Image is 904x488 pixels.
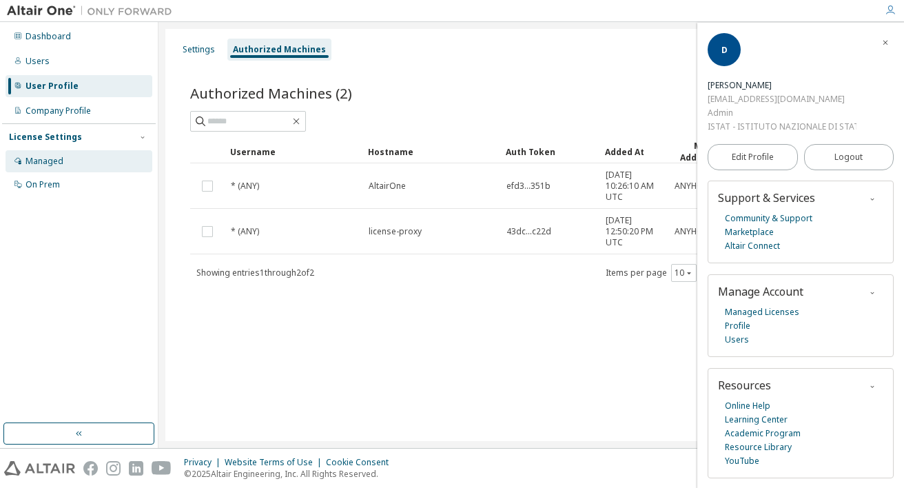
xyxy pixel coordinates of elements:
span: Authorized Machines (2) [190,83,352,103]
span: Edit Profile [732,152,774,163]
a: YouTube [725,454,759,468]
div: Domenico Aprile [708,79,856,92]
span: Support & Services [718,190,815,205]
span: 43dc...c22d [506,226,551,237]
a: Edit Profile [708,144,798,170]
span: [DATE] 10:26:10 AM UTC [606,170,662,203]
div: User Profile [25,81,79,92]
a: Altair Connect [725,239,780,253]
div: Managed [25,156,63,167]
img: facebook.svg [83,461,98,476]
span: Items per page [606,264,697,282]
span: D [721,44,728,56]
div: Website Terms of Use [225,457,326,468]
div: [EMAIL_ADDRESS][DOMAIN_NAME] [708,92,856,106]
img: youtube.svg [152,461,172,476]
a: Community & Support [725,212,812,225]
img: altair_logo.svg [4,461,75,476]
span: AltairOne [369,181,406,192]
a: Profile [725,319,750,333]
div: Privacy [184,457,225,468]
span: ANYHOST [675,181,714,192]
div: License Settings [9,132,82,143]
img: Altair One [7,4,179,18]
div: Username [230,141,357,163]
img: linkedin.svg [129,461,143,476]
a: Managed Licenses [725,305,799,319]
div: On Prem [25,179,60,190]
span: efd3...351b [506,181,551,192]
a: Resource Library [725,440,792,454]
button: 10 [675,267,693,278]
div: Cookie Consent [326,457,397,468]
div: MAC Addresses [674,140,732,163]
span: Resources [718,378,771,393]
span: ANYHOST [675,226,714,237]
div: ISTAT - ISTITUTO NAZIONALE DI STATISTICA [708,120,856,134]
div: Auth Token [506,141,594,163]
a: Users [725,333,749,347]
div: Added At [605,141,663,163]
span: Showing entries 1 through 2 of 2 [196,267,314,278]
div: Company Profile [25,105,91,116]
div: Settings [183,44,215,55]
span: Logout [834,150,863,164]
a: Marketplace [725,225,774,239]
span: * (ANY) [231,181,259,192]
img: instagram.svg [106,461,121,476]
div: Hostname [368,141,495,163]
a: Online Help [725,399,770,413]
a: Learning Center [725,413,788,427]
button: Logout [804,144,894,170]
span: Manage Account [718,284,803,299]
div: Authorized Machines [233,44,326,55]
a: Academic Program [725,427,801,440]
div: Dashboard [25,31,71,42]
div: Users [25,56,50,67]
span: * (ANY) [231,226,259,237]
div: Admin [708,106,856,120]
p: © 2025 Altair Engineering, Inc. All Rights Reserved. [184,468,397,480]
span: [DATE] 12:50:20 PM UTC [606,215,662,248]
span: license-proxy [369,226,422,237]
